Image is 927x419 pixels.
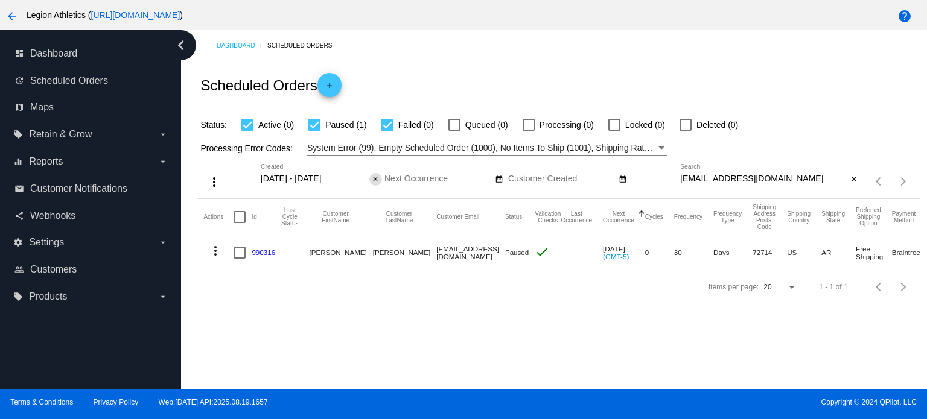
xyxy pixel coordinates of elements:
span: Copyright © 2024 QPilot, LLC [474,398,917,406]
span: Paused [505,248,529,256]
mat-icon: more_vert [208,244,223,258]
i: local_offer [13,292,23,301]
button: Change sorting for ShippingCountry [787,210,811,224]
mat-icon: close [850,175,858,184]
button: Change sorting for Id [252,213,256,221]
mat-cell: 0 [645,235,674,270]
a: Dashboard [217,36,267,55]
span: Scheduled Orders [30,75,108,86]
input: Customer Created [508,174,617,184]
i: settings [13,238,23,247]
input: Next Occurrence [384,174,493,184]
span: Processing (0) [540,118,594,132]
a: update Scheduled Orders [14,71,168,90]
button: Change sorting for Cycles [645,213,663,221]
mat-cell: Days [713,235,753,270]
mat-select: Items per page: [763,283,797,292]
a: (GMT-5) [603,253,629,260]
i: arrow_drop_down [158,238,168,247]
button: Change sorting for LastProcessingCycleId [281,207,298,227]
span: Retain & Grow [29,129,92,140]
mat-cell: [DATE] [603,235,645,270]
button: Change sorting for FrequencyType [713,210,742,224]
mat-icon: close [371,175,380,184]
a: people_outline Customers [14,260,168,279]
span: Paused (1) [325,118,366,132]
button: Change sorting for ShippingState [821,210,845,224]
mat-icon: check [535,245,549,259]
mat-cell: [PERSON_NAME] [309,235,372,270]
a: share Webhooks [14,206,168,225]
span: Customer Notifications [30,183,127,194]
mat-cell: [PERSON_NAME] [373,235,436,270]
i: dashboard [14,49,24,58]
span: Customers [30,264,77,275]
button: Change sorting for PaymentMethod.Type [892,210,916,224]
input: Search [680,174,847,184]
a: dashboard Dashboard [14,44,168,63]
button: Next page [891,169,916,194]
mat-cell: [EMAIL_ADDRESS][DOMAIN_NAME] [436,235,505,270]
i: arrow_drop_down [158,157,168,166]
mat-icon: help [897,9,912,24]
button: Previous page [867,275,891,299]
button: Change sorting for LastOccurrenceUtc [561,210,592,224]
i: map [14,102,24,112]
i: arrow_drop_down [158,292,168,301]
i: people_outline [14,265,24,274]
a: Web:[DATE] API:2025.08.19.1657 [159,398,268,406]
a: Scheduled Orders [267,36,343,55]
mat-select: Filter by Processing Error Codes [307,140,667,156]
span: Dashboard [30,48,77,59]
button: Change sorting for ShippingPostcode [753,204,776,230]
span: Processing Error Codes: [200,143,293,153]
a: Terms & Conditions [10,398,73,406]
a: email Customer Notifications [14,179,168,198]
span: 20 [763,283,771,291]
button: Change sorting for PreferredShippingOption [856,207,881,227]
a: map Maps [14,98,168,117]
button: Change sorting for NextOccurrenceUtc [603,210,634,224]
mat-header-cell: Validation Checks [535,199,561,235]
h2: Scheduled Orders [200,73,341,97]
mat-header-cell: Actions [203,199,234,235]
a: [URL][DOMAIN_NAME] [91,10,180,20]
i: update [14,76,24,86]
span: Maps [30,102,54,113]
span: Locked (0) [625,118,665,132]
mat-icon: date_range [495,175,503,184]
span: Legion Athletics ( ) [27,10,183,20]
input: Created [261,174,369,184]
i: equalizer [13,157,23,166]
i: chevron_left [171,36,191,55]
mat-cell: 72714 [753,235,787,270]
button: Change sorting for CustomerFirstName [309,210,362,224]
mat-cell: AR [821,235,856,270]
div: 1 - 1 of 1 [819,283,847,291]
button: Previous page [867,169,891,194]
mat-cell: US [787,235,821,270]
button: Change sorting for Frequency [674,213,702,221]
span: Reports [29,156,63,167]
mat-cell: Free Shipping [856,235,892,270]
i: email [14,184,24,194]
mat-icon: more_vert [207,175,221,189]
span: Active (0) [258,118,294,132]
mat-cell: Braintree [892,235,926,270]
span: Queued (0) [465,118,508,132]
i: arrow_drop_down [158,130,168,139]
button: Change sorting for CustomerLastName [373,210,425,224]
i: local_offer [13,130,23,139]
button: Change sorting for CustomerEmail [436,213,479,221]
span: Settings [29,237,64,248]
a: 990316 [252,248,275,256]
span: Webhooks [30,210,75,221]
mat-icon: date_range [619,175,627,184]
button: Next page [891,275,916,299]
mat-icon: arrow_back [5,9,19,24]
span: Failed (0) [398,118,434,132]
span: Deleted (0) [696,118,738,132]
button: Change sorting for Status [505,213,522,221]
span: Products [29,291,67,302]
a: Privacy Policy [94,398,139,406]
